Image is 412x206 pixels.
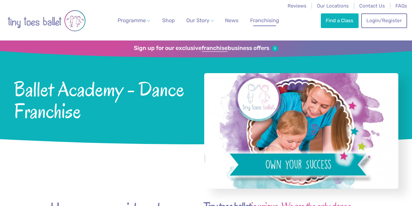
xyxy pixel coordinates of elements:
[225,17,238,24] span: News
[361,13,407,28] a: Login/Register
[395,3,407,9] a: FAQs
[162,17,175,24] span: Shop
[250,17,279,24] span: Franchising
[160,14,178,27] a: Shop
[184,14,216,27] a: Our Story
[317,3,349,9] a: Our Locations
[321,13,359,28] a: Find a Class
[7,4,86,37] img: tiny toes ballet
[115,14,153,27] a: Programme
[202,45,228,52] strong: franchise
[118,17,146,24] span: Programme
[186,17,209,24] span: Our Story
[134,45,278,52] a: Sign up for our exclusivefranchisebusiness offers
[14,76,187,122] span: Ballet Academy - Dance Franchise
[248,14,282,27] a: Franchising
[359,3,385,9] a: Contact Us
[288,3,306,9] a: Reviews
[222,14,241,27] a: News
